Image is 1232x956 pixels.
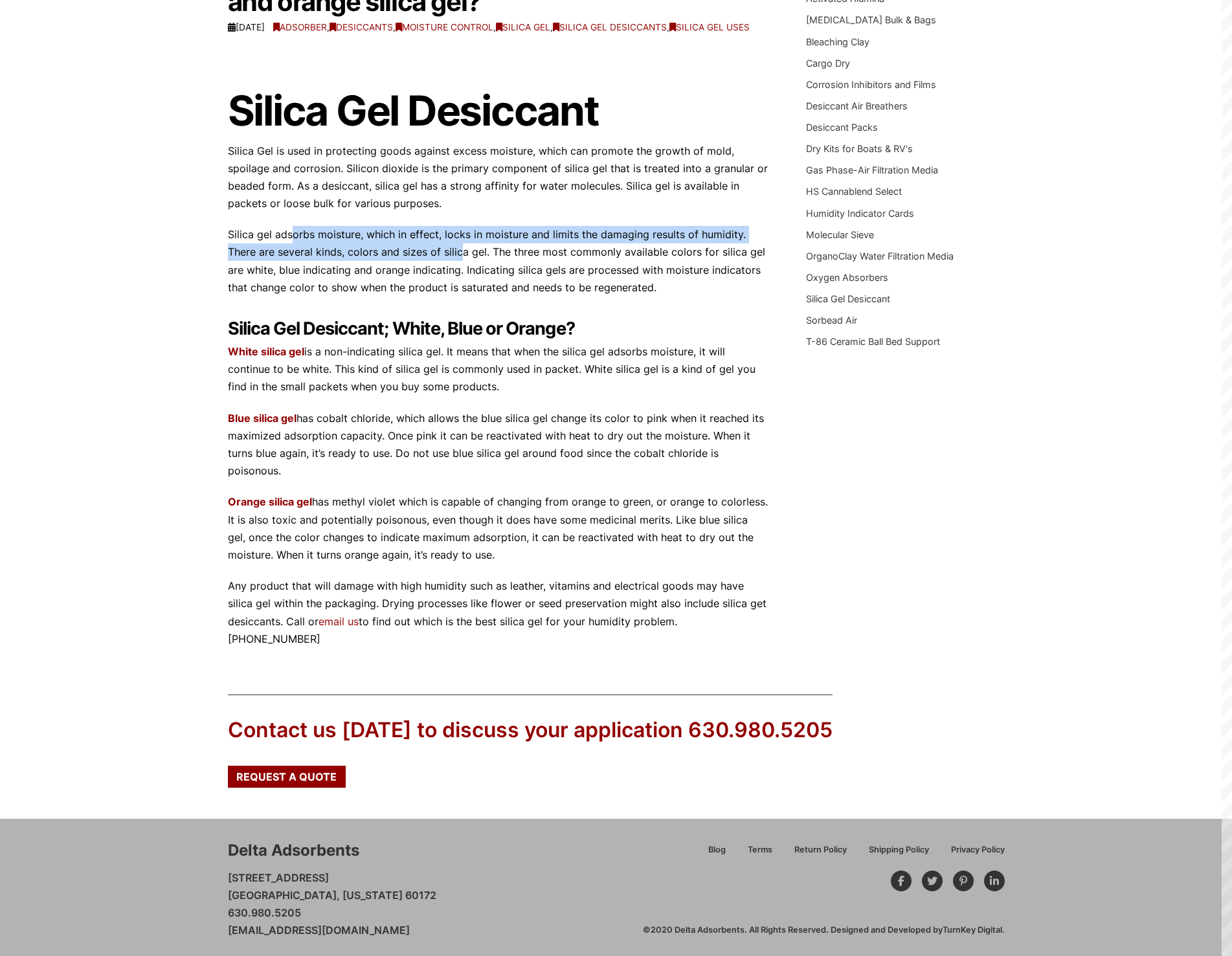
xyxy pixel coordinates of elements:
a: [MEDICAL_DATA] Bulk & Bags [806,14,936,25]
span: Privacy Policy [951,846,1005,854]
a: Cargo Dry [806,58,850,69]
a: Silica Gel Desiccants [553,22,667,32]
a: HS Cannablend Select [806,186,902,197]
div: ©2020 Delta Adsorbents. All Rights Reserved. Designed and Developed by . [643,924,1005,936]
time: [DATE] [228,22,265,32]
span: Terms [748,846,772,854]
a: Silica Gel Uses [669,22,750,32]
span: Shipping Policy [869,846,929,854]
a: Shipping Policy [858,843,940,865]
h1: Silica Gel Desiccant [228,88,768,133]
a: Blue silica gel [228,412,297,425]
p: [STREET_ADDRESS] [GEOGRAPHIC_DATA], [US_STATE] 60172 630.980.5205 [228,869,436,940]
p: is a non-indicating silica gel. It means that when the silica gel adsorbs moisture, it will conti... [228,343,768,396]
p: has methyl violet which is capable of changing from orange to green, or orange to colorless. It i... [228,493,768,564]
a: Adsorber [273,22,327,32]
a: Corrosion Inhibitors and Films [806,79,936,90]
span: Request a Quote [236,772,337,782]
a: Gas Phase-Air Filtration Media [806,164,938,175]
span: , , , , , [273,21,750,34]
a: Humidity Indicator Cards [806,208,914,219]
p: Silica gel adsorbs moisture, which in effect, locks in moisture and limits the damaging results o... [228,226,768,296]
a: Moisture Control [396,22,493,32]
a: Silica Gel [496,22,550,32]
a: Dry Kits for Boats & RV's [806,143,913,154]
h2: Silica Gel Desiccant; White, Blue or Orange? [228,318,768,340]
span: Return Policy [794,846,847,854]
a: Request a Quote [228,766,346,788]
a: Desiccant Packs [806,122,878,133]
a: T-86 Ceramic Ball Bed Support [806,336,940,347]
a: Orange silica gel [228,495,312,508]
a: email us [319,615,359,628]
a: Bleaching Clay [806,36,869,47]
p: has cobalt chloride, which allows the blue silica gel change its color to pink when it reached it... [228,410,768,480]
a: Blog [697,843,737,865]
a: Privacy Policy [940,843,1005,865]
a: Return Policy [783,843,858,865]
p: Any product that will damage with high humidity such as leather, vitamins and electrical goods ma... [228,577,768,648]
a: Terms [737,843,783,865]
p: Silica Gel is used in protecting goods against excess moisture, which can promote the growth of m... [228,142,768,213]
a: Oxygen Absorbers [806,272,888,283]
a: Sorbead Air [806,315,857,326]
a: Desiccant Air Breathers [806,100,908,111]
div: Delta Adsorbents [228,839,359,862]
a: Desiccants [330,22,393,32]
a: Molecular Sieve [806,229,874,240]
a: TurnKey Digital [943,925,1002,935]
a: White silica gel [228,345,304,358]
span: Blog [708,846,726,854]
a: OrganoClay Water Filtration Media [806,250,954,261]
a: Silica Gel Desiccant [806,293,890,304]
a: [EMAIL_ADDRESS][DOMAIN_NAME] [228,924,410,937]
div: Contact us [DATE] to discuss your application 630.980.5205 [228,716,833,745]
